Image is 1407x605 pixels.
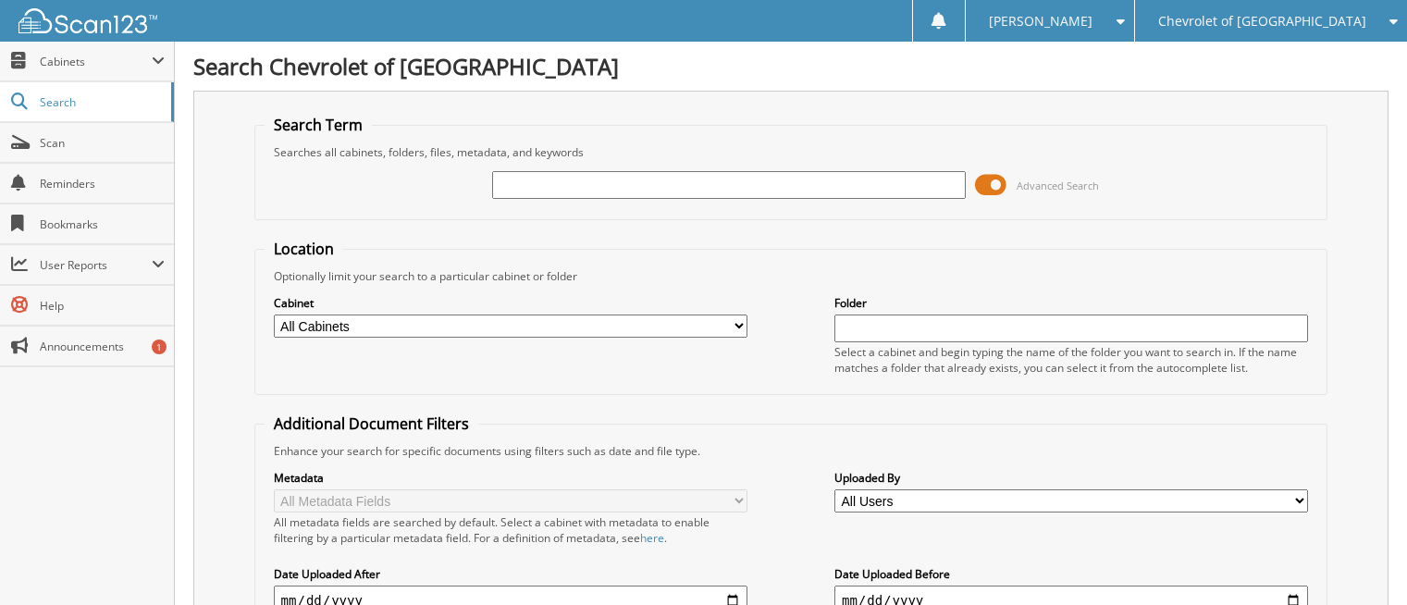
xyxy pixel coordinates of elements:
[274,566,747,582] label: Date Uploaded After
[834,295,1308,311] label: Folder
[989,16,1092,27] span: [PERSON_NAME]
[834,470,1308,486] label: Uploaded By
[274,295,747,311] label: Cabinet
[40,54,152,69] span: Cabinets
[40,216,165,232] span: Bookmarks
[274,514,747,546] div: All metadata fields are searched by default. Select a cabinet with metadata to enable filtering b...
[1017,179,1099,192] span: Advanced Search
[40,94,162,110] span: Search
[40,135,165,151] span: Scan
[274,470,747,486] label: Metadata
[193,51,1388,81] h1: Search Chevrolet of [GEOGRAPHIC_DATA]
[19,8,157,33] img: scan123-logo-white.svg
[152,340,167,354] div: 1
[40,298,165,314] span: Help
[834,566,1308,582] label: Date Uploaded Before
[265,268,1318,284] div: Optionally limit your search to a particular cabinet or folder
[265,414,478,434] legend: Additional Document Filters
[265,239,343,259] legend: Location
[1158,16,1366,27] span: Chevrolet of [GEOGRAPHIC_DATA]
[40,339,165,354] span: Announcements
[834,344,1308,376] div: Select a cabinet and begin typing the name of the folder you want to search in. If the name match...
[40,257,152,273] span: User Reports
[265,443,1318,459] div: Enhance your search for specific documents using filters such as date and file type.
[40,176,165,191] span: Reminders
[640,530,664,546] a: here
[265,115,372,135] legend: Search Term
[265,144,1318,160] div: Searches all cabinets, folders, files, metadata, and keywords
